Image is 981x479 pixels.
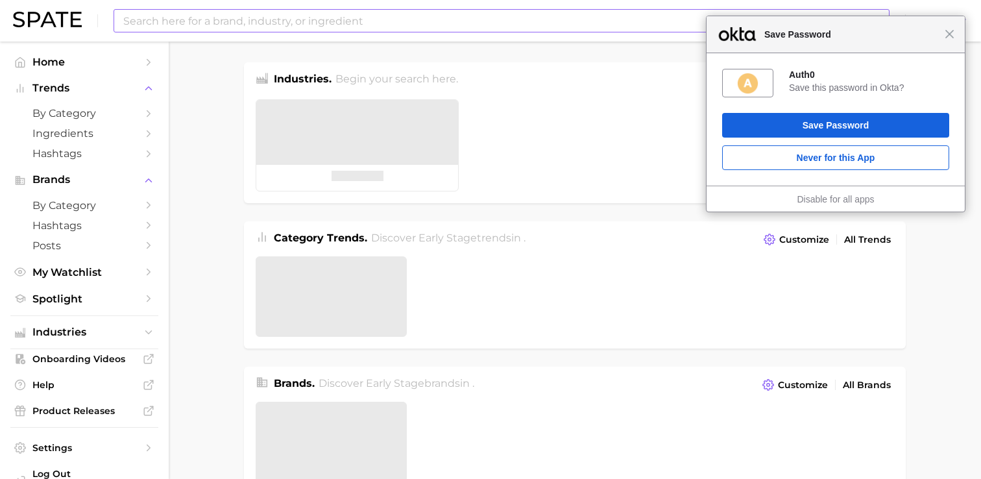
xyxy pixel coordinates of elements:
[10,262,158,282] a: My Watchlist
[722,145,949,170] button: Never for this App
[371,232,526,244] span: Discover Early Stage trends in .
[10,215,158,236] a: Hashtags
[736,72,759,95] img: MZQ28QAAAAZJREFUAwAiJc2zruPD5QAAAABJRU5ErkJggg==
[10,375,158,395] a: Help
[32,219,136,232] span: Hashtags
[13,12,82,27] img: SPATE
[10,195,158,215] a: by Category
[319,377,474,389] span: Discover Early Stage brands in .
[844,234,891,245] span: All Trends
[10,52,158,72] a: Home
[759,376,831,394] button: Customize
[10,103,158,123] a: by Category
[10,401,158,421] a: Product Releases
[122,10,830,32] input: Search here for a brand, industry, or ingredient
[335,71,458,89] h2: Begin your search here.
[274,232,367,244] span: Category Trends .
[10,438,158,458] a: Settings
[32,199,136,212] span: by Category
[274,377,315,389] span: Brands .
[32,379,136,391] span: Help
[32,147,136,160] span: Hashtags
[760,230,832,249] button: Customize
[945,29,954,39] span: Close
[10,323,158,342] button: Industries
[32,293,136,305] span: Spotlight
[32,127,136,140] span: Ingredients
[779,234,829,245] span: Customize
[10,236,158,256] a: Posts
[32,353,136,365] span: Onboarding Videos
[10,123,158,143] a: Ingredients
[840,376,894,394] a: All Brands
[722,113,949,138] button: Save Password
[10,143,158,164] a: Hashtags
[789,69,949,80] div: Auth0
[32,82,136,94] span: Trends
[32,239,136,252] span: Posts
[843,380,891,391] span: All Brands
[844,15,881,27] span: Search
[32,266,136,278] span: My Watchlist
[10,349,158,369] a: Onboarding Videos
[10,79,158,98] button: Trends
[32,405,136,417] span: Product Releases
[32,56,136,68] span: Home
[32,326,136,338] span: Industries
[32,442,136,454] span: Settings
[32,174,136,186] span: Brands
[758,27,945,42] span: Save Password
[10,289,158,309] a: Spotlight
[841,231,894,249] a: All Trends
[32,107,136,119] span: by Category
[10,170,158,190] button: Brands
[274,71,332,89] h1: Industries.
[789,82,949,93] div: Save this password in Okta?
[797,194,874,204] a: Disable for all apps
[778,380,828,391] span: Customize
[918,12,971,29] button: Show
